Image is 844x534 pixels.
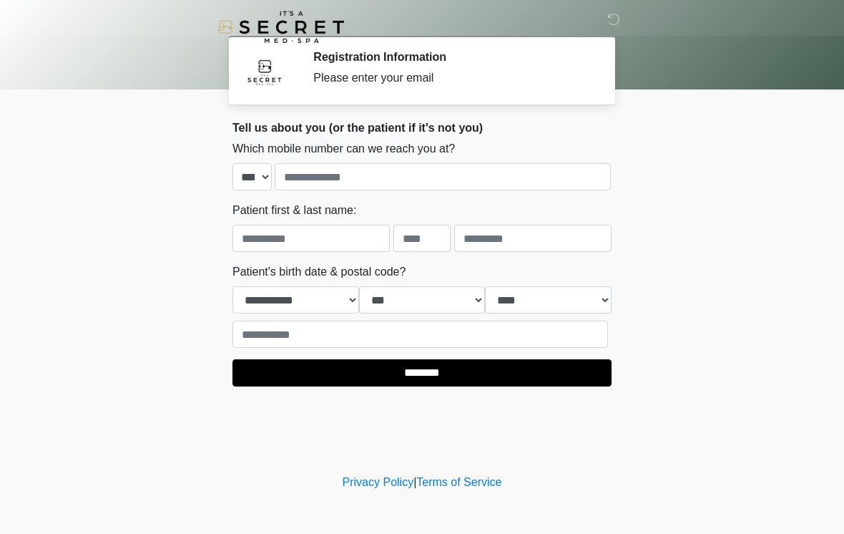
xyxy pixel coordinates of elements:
h2: Registration Information [313,50,590,64]
label: Which mobile number can we reach you at? [232,140,455,157]
a: | [413,476,416,488]
h2: Tell us about you (or the patient if it's not you) [232,121,612,135]
a: Terms of Service [416,476,501,488]
div: Please enter your email [313,69,590,87]
img: Agent Avatar [243,50,286,93]
label: Patient's birth date & postal code? [232,263,406,281]
a: Privacy Policy [343,476,414,488]
img: It's A Secret Med Spa Logo [218,11,344,43]
label: Patient first & last name: [232,202,356,219]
